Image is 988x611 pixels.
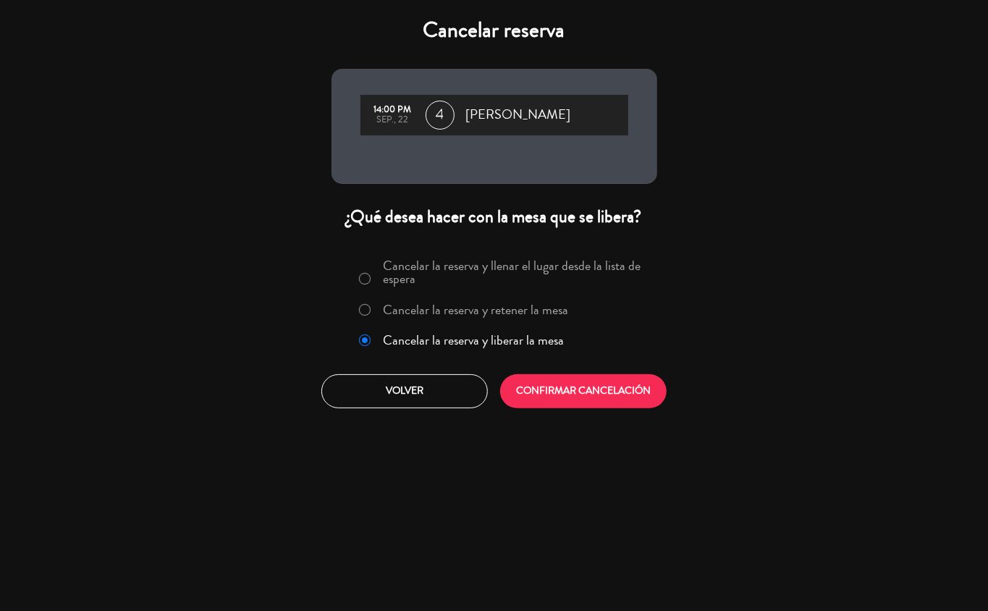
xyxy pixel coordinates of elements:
[332,17,657,43] h4: Cancelar reserva
[500,374,667,408] button: CONFIRMAR CANCELACIÓN
[383,259,648,285] label: Cancelar la reserva y llenar el lugar desde la lista de espera
[368,105,418,115] div: 14:00 PM
[321,374,488,408] button: Volver
[466,104,571,126] span: [PERSON_NAME]
[383,334,564,347] label: Cancelar la reserva y liberar la mesa
[332,206,657,228] div: ¿Qué desea hacer con la mesa que se libera?
[368,115,418,125] div: sep., 22
[383,303,568,316] label: Cancelar la reserva y retener la mesa
[426,101,455,130] span: 4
